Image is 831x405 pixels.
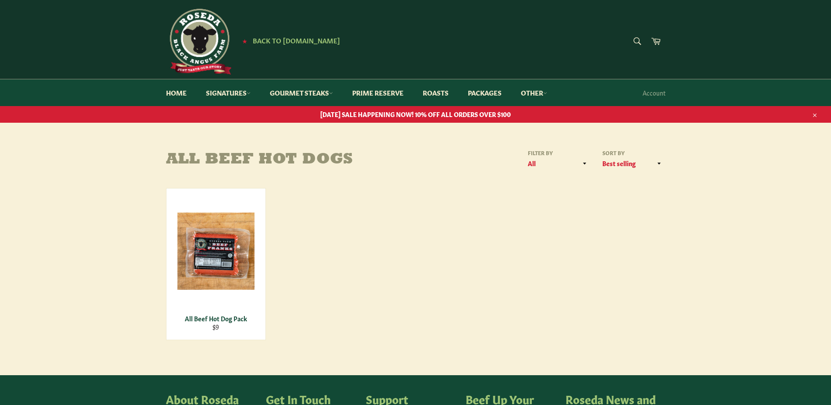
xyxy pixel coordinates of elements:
[177,213,255,290] img: All Beef Hot Dog Pack
[172,314,260,323] div: All Beef Hot Dog Pack
[266,393,357,405] h4: Get In Touch
[366,393,457,405] h4: Support
[638,80,670,106] a: Account
[343,79,412,106] a: Prime Reserve
[261,79,342,106] a: Gourmet Steaks
[166,188,266,340] a: All Beef Hot Dog Pack All Beef Hot Dog Pack $9
[253,36,340,45] span: Back to [DOMAIN_NAME]
[512,79,556,106] a: Other
[459,79,510,106] a: Packages
[414,79,457,106] a: Roasts
[166,151,416,169] h1: All Beef Hot Dogs
[172,323,260,331] div: $9
[166,9,232,75] img: Roseda Beef
[166,393,257,405] h4: About Roseda
[525,149,591,156] label: Filter by
[197,79,259,106] a: Signatures
[238,37,340,44] a: ★ Back to [DOMAIN_NAME]
[600,149,665,156] label: Sort by
[157,79,195,106] a: Home
[242,37,247,44] span: ★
